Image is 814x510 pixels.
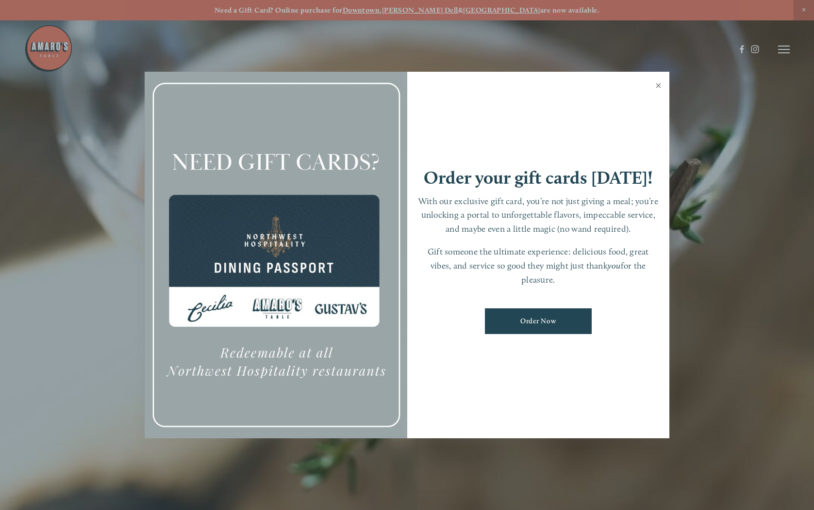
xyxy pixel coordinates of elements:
a: Close [649,73,668,100]
em: you [608,260,621,271]
p: With our exclusive gift card, you’re not just giving a meal; you’re unlocking a portal to unforge... [417,194,660,236]
h1: Order your gift cards [DATE]! [424,169,653,187]
p: Gift someone the ultimate experience: delicious food, great vibes, and service so good they might... [417,245,660,287]
a: Order Now [485,308,592,334]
